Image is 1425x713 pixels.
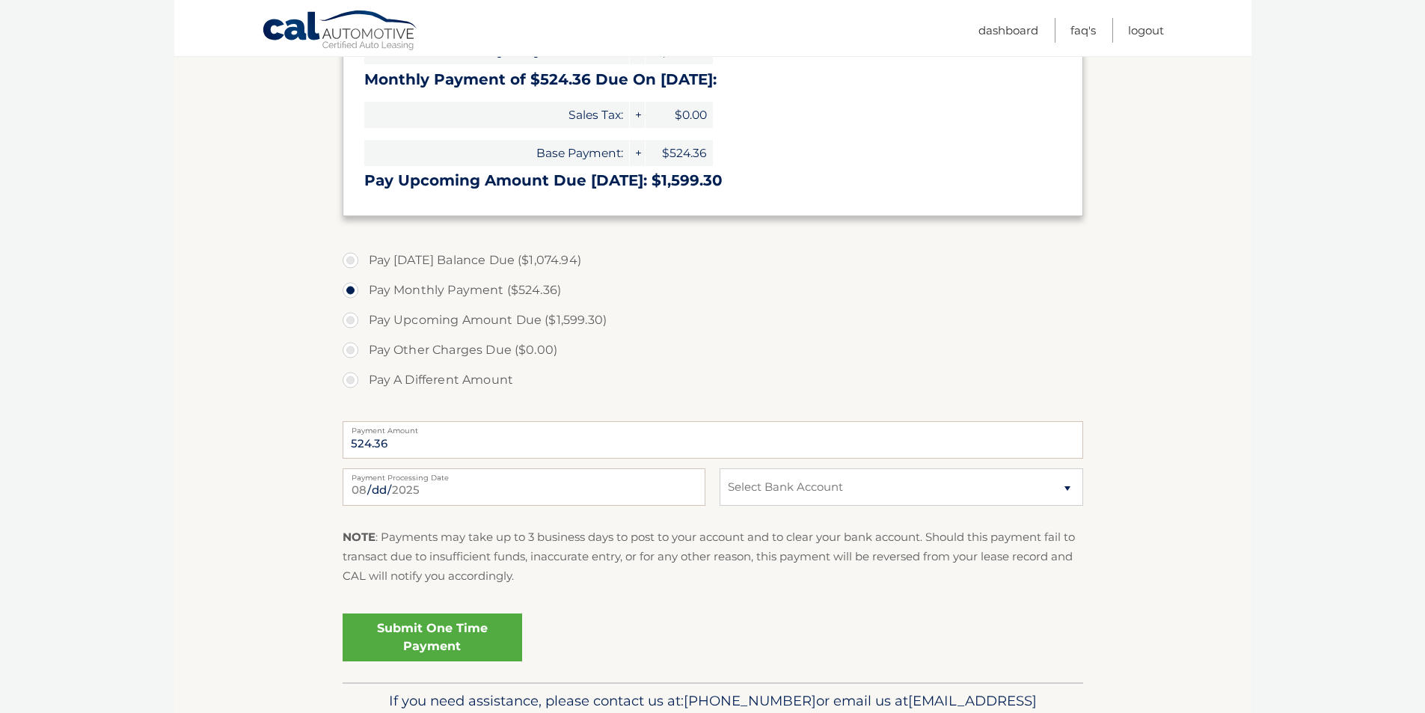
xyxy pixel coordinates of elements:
[343,365,1083,395] label: Pay A Different Amount
[343,245,1083,275] label: Pay [DATE] Balance Due ($1,074.94)
[646,140,713,166] span: $524.36
[262,10,419,53] a: Cal Automotive
[1128,18,1164,43] a: Logout
[364,102,629,128] span: Sales Tax:
[364,171,1061,190] h3: Pay Upcoming Amount Due [DATE]: $1,599.30
[343,335,1083,365] label: Pay Other Charges Due ($0.00)
[343,275,1083,305] label: Pay Monthly Payment ($524.36)
[978,18,1038,43] a: Dashboard
[364,70,1061,89] h3: Monthly Payment of $524.36 Due On [DATE]:
[684,692,816,709] span: [PHONE_NUMBER]
[343,305,1083,335] label: Pay Upcoming Amount Due ($1,599.30)
[646,102,713,128] span: $0.00
[343,468,705,506] input: Payment Date
[630,140,645,166] span: +
[1070,18,1096,43] a: FAQ's
[343,527,1083,587] p: : Payments may take up to 3 business days to post to your account and to clear your bank account....
[343,530,376,544] strong: NOTE
[343,421,1083,433] label: Payment Amount
[343,613,522,661] a: Submit One Time Payment
[630,102,645,128] span: +
[343,421,1083,459] input: Payment Amount
[364,140,629,166] span: Base Payment:
[343,468,705,480] label: Payment Processing Date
